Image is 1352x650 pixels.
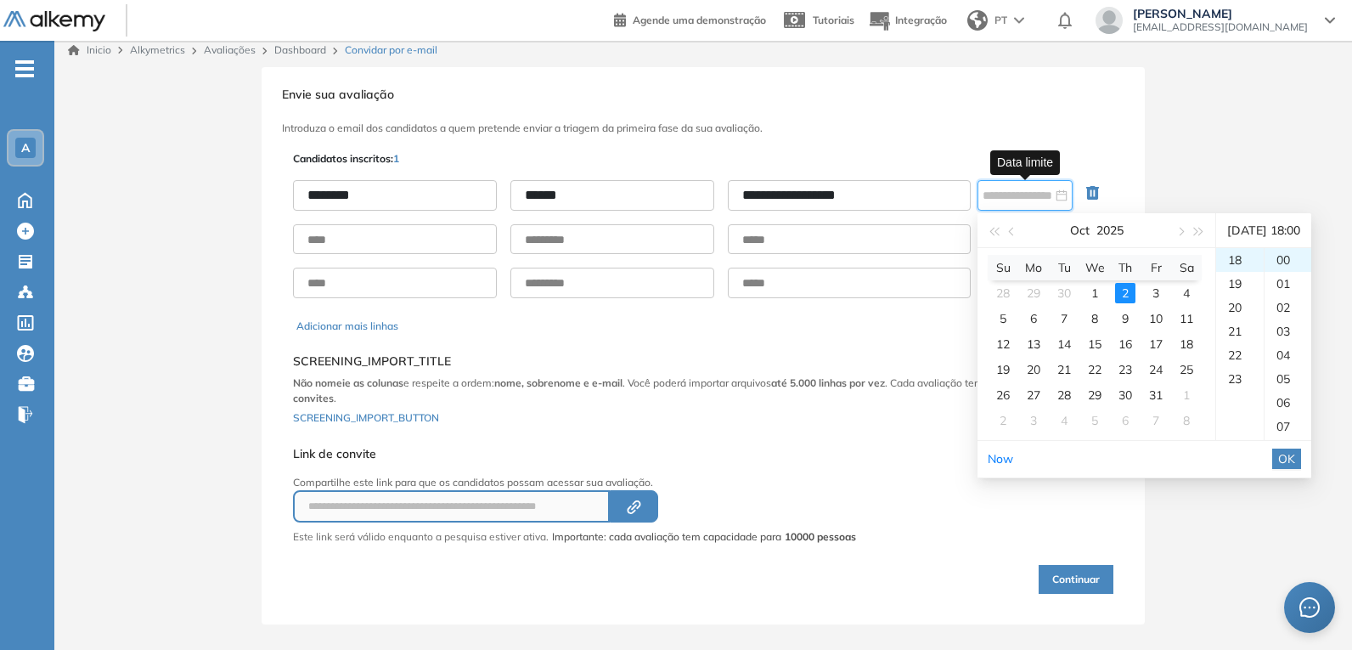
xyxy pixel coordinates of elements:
td: 2025-11-03 [1018,408,1049,433]
div: 27 [1023,385,1044,405]
th: We [1079,255,1110,280]
span: 1 [393,152,399,165]
td: 2025-10-29 [1079,382,1110,408]
button: 2025 [1096,213,1124,247]
div: 30 [1115,385,1135,405]
h3: Envie sua avaliação [282,88,1124,102]
td: 2025-10-20 [1018,357,1049,382]
strong: 10000 pessoas [785,530,856,543]
div: 21 [1216,319,1264,343]
td: 2025-10-02 [1110,280,1141,306]
button: OK [1272,449,1301,469]
div: 20 [1216,296,1264,319]
div: 6 [1115,410,1135,431]
td: 2025-10-01 [1079,280,1110,306]
div: 10 [1146,308,1166,329]
p: Compartilhe este link para que os candidatos possam acessar sua avaliação. [293,475,856,490]
span: PT [994,13,1007,28]
td: 2025-10-12 [988,331,1018,357]
h3: Introduza o email dos candidatos a quem pretende enviar a triagem da primeira fase da sua avaliação. [282,122,1124,134]
div: 1 [1176,385,1197,405]
div: 1 [1084,283,1105,303]
p: Este link será válido enquanto a pesquisa estiver ativa. [293,529,549,545]
td: 2025-10-15 [1079,331,1110,357]
div: 22 [1084,359,1105,380]
p: Candidatos inscritos: [293,151,399,167]
span: Tutoriais [813,14,854,26]
a: Agende uma demonstração [614,8,766,29]
div: 5 [1084,410,1105,431]
div: 3 [1023,410,1044,431]
td: 2025-10-24 [1141,357,1171,382]
div: 19 [993,359,1013,380]
a: Inicio [68,42,111,58]
div: 02 [1265,296,1311,319]
td: 2025-11-04 [1049,408,1079,433]
img: arrow [1014,17,1024,24]
td: 2025-10-07 [1049,306,1079,331]
div: 13 [1023,334,1044,354]
td: 2025-09-28 [988,280,1018,306]
td: 2025-11-06 [1110,408,1141,433]
div: 31 [1146,385,1166,405]
td: 2025-09-30 [1049,280,1079,306]
td: 2025-11-05 [1079,408,1110,433]
td: 2025-10-19 [988,357,1018,382]
td: 2025-10-26 [988,382,1018,408]
td: 2025-11-02 [988,408,1018,433]
div: 8 [1084,308,1105,329]
h5: SCREENING_IMPORT_TITLE [293,354,1113,369]
b: Não nomeie as colunas [293,376,403,389]
div: 30 [1054,283,1074,303]
td: 2025-10-13 [1018,331,1049,357]
td: 2025-10-18 [1171,331,1202,357]
td: 2025-10-11 [1171,306,1202,331]
td: 2025-09-29 [1018,280,1049,306]
th: Tu [1049,255,1079,280]
div: 25 [1176,359,1197,380]
a: Dashboard [274,43,326,56]
b: limite de 10.000 convites [293,376,1078,404]
div: 11 [1176,308,1197,329]
td: 2025-10-31 [1141,382,1171,408]
td: 2025-10-30 [1110,382,1141,408]
div: 22 [1216,343,1264,367]
td: 2025-11-01 [1171,382,1202,408]
td: 2025-10-04 [1171,280,1202,306]
button: SCREENING_IMPORT_BUTTON [293,406,439,427]
td: 2025-10-23 [1110,357,1141,382]
div: 28 [1054,385,1074,405]
img: Logotipo [3,11,105,32]
b: até 5.000 linhas por vez [771,376,885,389]
span: Convidar por e-mail [345,42,437,58]
th: Su [988,255,1018,280]
span: Importante: cada avaliação tem capacidade para [552,529,856,545]
div: 07 [1265,415,1311,438]
div: 04 [1265,343,1311,367]
div: 29 [1084,385,1105,405]
span: message [1299,597,1320,618]
th: Mo [1018,255,1049,280]
div: 4 [1054,410,1074,431]
span: OK [1278,449,1295,468]
td: 2025-10-08 [1079,306,1110,331]
button: Oct [1070,213,1090,247]
div: 29 [1023,283,1044,303]
td: 2025-10-21 [1049,357,1079,382]
div: 17 [1146,334,1166,354]
a: Now [988,451,1013,466]
td: 2025-11-07 [1141,408,1171,433]
div: 7 [1146,410,1166,431]
th: Fr [1141,255,1171,280]
div: 00 [1265,248,1311,272]
td: 2025-10-25 [1171,357,1202,382]
div: 2 [1115,283,1135,303]
div: 01 [1265,272,1311,296]
div: 03 [1265,319,1311,343]
th: Th [1110,255,1141,280]
span: Agende uma demonstração [633,14,766,26]
div: 23 [1115,359,1135,380]
span: [EMAIL_ADDRESS][DOMAIN_NAME] [1133,20,1308,34]
td: 2025-10-16 [1110,331,1141,357]
td: 2025-10-17 [1141,331,1171,357]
